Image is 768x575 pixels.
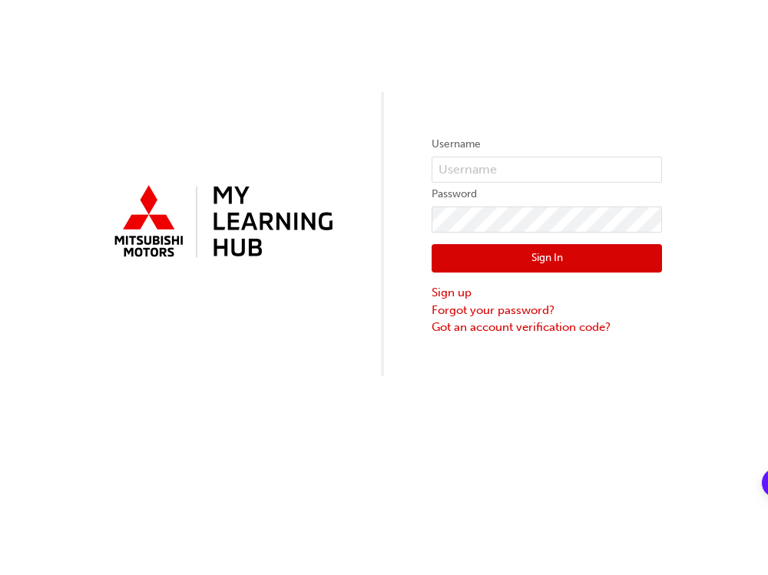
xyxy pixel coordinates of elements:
[432,319,662,336] a: Got an account verification code?
[432,244,662,273] button: Sign In
[106,179,336,266] img: mmal
[432,157,662,183] input: Username
[432,185,662,203] label: Password
[432,302,662,319] a: Forgot your password?
[432,135,662,154] label: Username
[432,284,662,302] a: Sign up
